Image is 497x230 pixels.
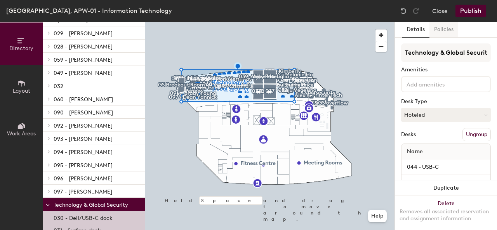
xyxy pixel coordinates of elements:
[405,79,475,88] input: Add amenities
[54,175,113,182] span: 096 - [PERSON_NAME]
[401,131,416,138] div: Desks
[368,210,387,222] button: Help
[9,45,33,52] span: Directory
[395,196,497,230] button: DeleteRemoves all associated reservation and assignment information
[403,145,427,159] span: Name
[401,108,491,122] button: Hoteled
[54,162,113,169] span: 095 - [PERSON_NAME]
[7,130,36,137] span: Work Areas
[54,57,113,63] span: 059 - [PERSON_NAME]
[402,22,429,38] button: Details
[54,96,113,103] span: 060 - [PERSON_NAME]
[455,5,486,17] button: Publish
[462,128,491,141] button: Ungroup
[54,83,63,90] span: 032
[403,162,489,173] input: Unnamed desk
[54,123,113,129] span: 092 - [PERSON_NAME]
[400,7,407,15] img: Undo
[54,202,128,208] span: Technology & Global Security
[54,188,112,195] span: 097 - [PERSON_NAME]
[54,136,113,142] span: 093 - [PERSON_NAME]
[395,180,497,196] button: Duplicate
[412,7,420,15] img: Redo
[403,177,489,188] input: Unnamed desk
[54,213,113,221] p: 030 - Dell/USB-C dock
[432,5,448,17] button: Close
[54,149,113,156] span: 094 - [PERSON_NAME]
[13,88,30,94] span: Layout
[54,109,113,116] span: 090 - [PERSON_NAME]
[54,30,113,37] span: 029 - [PERSON_NAME]
[401,99,491,105] div: Desk Type
[54,43,113,50] span: 028 - [PERSON_NAME]
[400,208,492,222] div: Removes all associated reservation and assignment information
[6,6,172,16] div: [GEOGRAPHIC_DATA], APW-01 - Information Technology
[401,67,491,73] div: Amenities
[54,17,89,24] span: Cybersecurity
[54,70,113,76] span: 049 - [PERSON_NAME]
[429,22,458,38] button: Policies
